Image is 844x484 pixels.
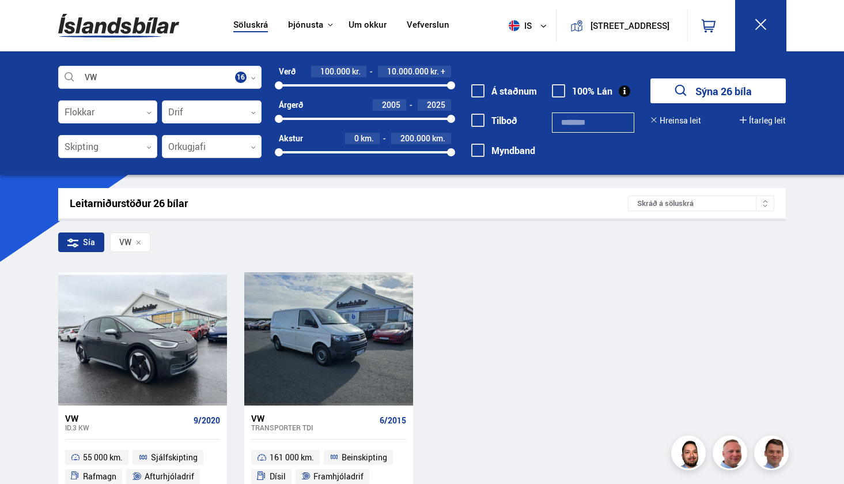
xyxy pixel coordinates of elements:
span: Beinskipting [342,451,387,464]
button: Þjónusta [288,20,323,31]
div: Leitarniðurstöður 26 bílar [70,197,629,209]
a: Söluskrá [233,20,268,32]
button: [STREET_ADDRESS] [588,21,672,31]
img: siFngHWaQ9KaOqBr.png [714,437,749,472]
label: Myndband [471,145,535,156]
div: Árgerð [279,100,303,110]
img: G0Ugv5HjCgRt.svg [58,7,179,44]
button: is [504,9,556,43]
span: kr. [430,67,439,76]
label: 100% Lán [552,86,612,96]
a: Vefverslun [407,20,449,32]
div: ID.3 KW [65,423,189,432]
div: Skráð á söluskrá [628,196,774,211]
span: kr. [352,67,361,76]
span: 100.000 [320,66,350,77]
span: km. [432,134,445,143]
span: Dísil [270,470,286,483]
img: nhp88E3Fdnt1Opn2.png [673,437,707,472]
a: Um okkur [349,20,387,32]
span: 2005 [382,99,400,110]
span: Framhjóladrif [313,470,364,483]
span: 2025 [427,99,445,110]
span: 10.000.000 [387,66,429,77]
span: Rafmagn [83,470,116,483]
span: 55 000 km. [83,451,123,464]
a: [STREET_ADDRESS] [563,9,680,42]
label: Tilboð [471,115,517,126]
div: VW [251,413,375,423]
span: 9/2020 [194,416,220,425]
span: km. [361,134,374,143]
span: 200.000 [400,133,430,144]
div: VW [65,413,189,423]
button: Sýna 26 bíla [650,78,786,103]
span: 161 000 km. [270,451,314,464]
div: Akstur [279,134,303,143]
div: Transporter TDI [251,423,375,432]
span: Sjálfskipting [151,451,198,464]
img: FbJEzSuNWCJXmdc-.webp [756,437,790,472]
button: Hreinsa leit [650,116,701,125]
span: VW [119,238,131,247]
span: 0 [354,133,359,144]
span: Afturhjóladrif [145,470,194,483]
span: is [504,20,533,31]
span: + [441,67,445,76]
div: Sía [58,232,104,252]
span: 6/2015 [380,416,406,425]
img: svg+xml;base64,PHN2ZyB4bWxucz0iaHR0cDovL3d3dy53My5vcmcvMjAwMC9zdmciIHdpZHRoPSI1MTIiIGhlaWdodD0iNT... [509,20,520,31]
div: Verð [279,67,296,76]
button: Ítarleg leit [740,116,786,125]
label: Á staðnum [471,86,537,96]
